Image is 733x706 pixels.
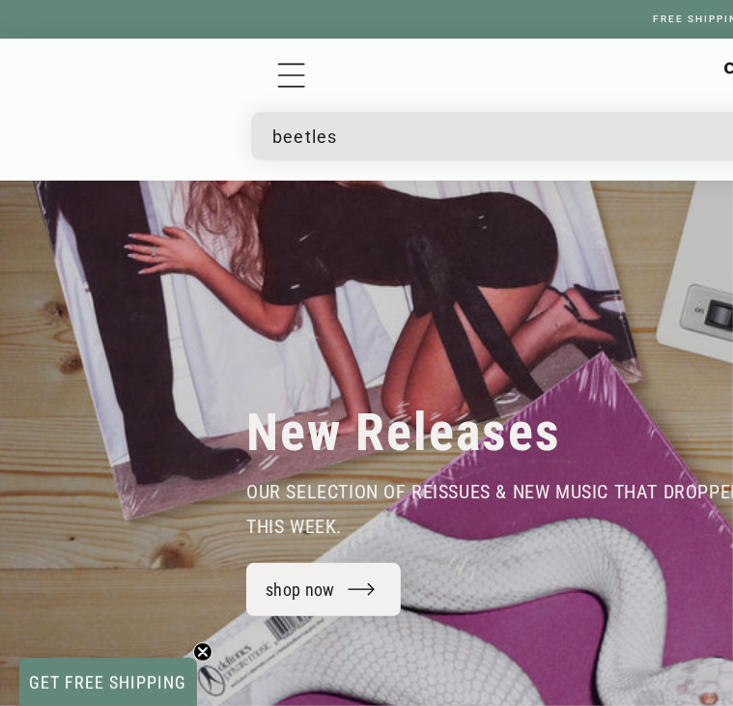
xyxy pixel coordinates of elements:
[19,658,197,706] div: GET FREE SHIPPINGClose teaser
[246,563,401,616] a: shop now
[193,642,212,662] button: Close teaser
[275,59,308,92] summary: Menu
[246,401,561,465] h2: New Releases
[30,672,187,692] span: GET FREE SHIPPING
